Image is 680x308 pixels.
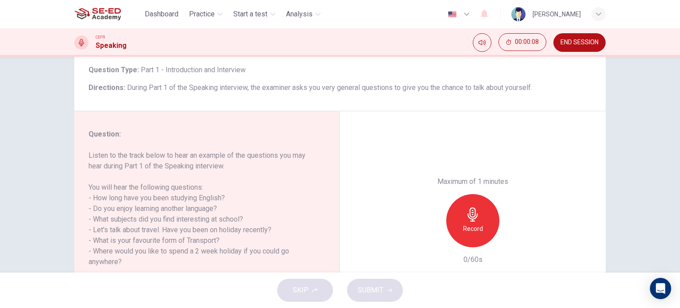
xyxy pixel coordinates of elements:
span: Dashboard [145,9,178,19]
span: 00:00:08 [515,39,539,46]
button: Practice [185,6,226,22]
div: Mute [473,33,491,52]
span: Analysis [286,9,313,19]
button: Record [446,194,499,247]
h6: Listen to the track below to hear an example of the questions you may hear during Part 1 of the S... [89,150,315,267]
button: END SESSION [553,33,606,52]
h6: Question Type : [89,65,591,75]
h6: Directions : [89,82,591,93]
h6: Record [463,223,483,234]
img: Profile picture [511,7,525,21]
h6: Maximum of 1 minutes [437,176,508,187]
span: Practice [189,9,215,19]
span: Start a test [233,9,267,19]
img: SE-ED Academy logo [74,5,121,23]
div: Open Intercom Messenger [650,278,671,299]
span: CEFR [96,34,105,40]
div: Hide [498,33,546,52]
span: During Part 1 of the Speaking interview, the examiner asks you very general questions to give you... [127,83,532,92]
a: SE-ED Academy logo [74,5,141,23]
img: en [447,11,458,18]
span: Part 1 - Introduction and Interview [139,66,246,74]
h6: 0/60s [464,254,483,265]
button: 00:00:08 [498,33,546,51]
button: Dashboard [141,6,182,22]
h6: Question : [89,129,315,140]
button: Analysis [282,6,324,22]
div: [PERSON_NAME] [533,9,581,19]
button: Start a test [230,6,279,22]
h1: Speaking [96,40,127,51]
span: END SESSION [560,39,599,46]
